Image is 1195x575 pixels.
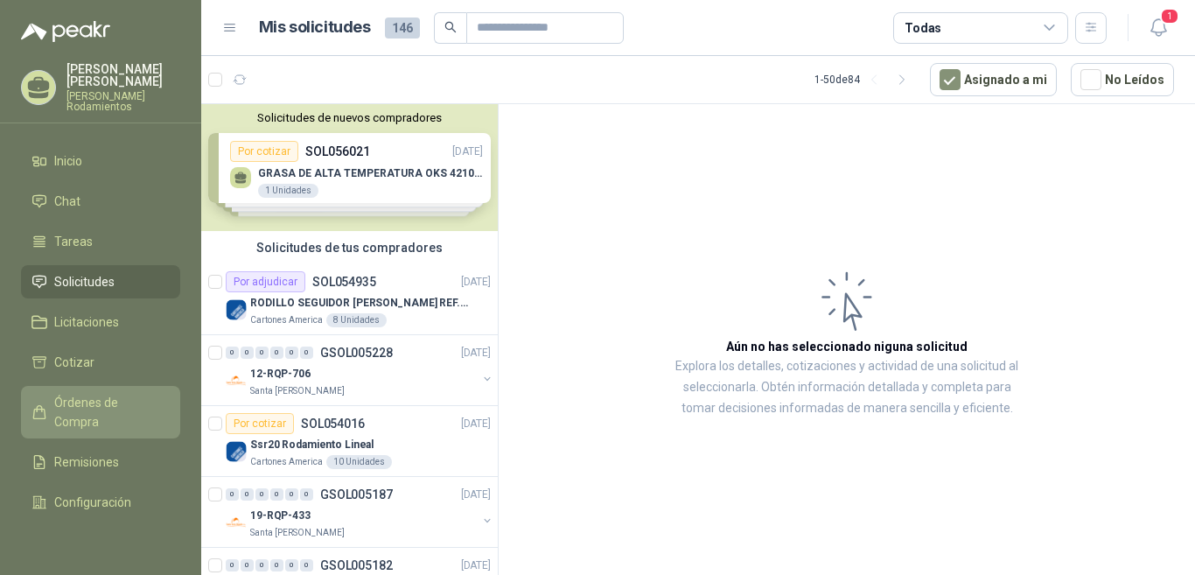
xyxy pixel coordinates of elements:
[300,488,313,501] div: 0
[21,265,180,298] a: Solicitudes
[326,455,392,469] div: 10 Unidades
[54,393,164,431] span: Órdenes de Compra
[208,111,491,124] button: Solicitudes de nuevos compradores
[201,231,498,264] div: Solicitudes de tus compradores
[285,559,298,571] div: 0
[1071,63,1174,96] button: No Leídos
[226,271,305,292] div: Por adjudicar
[674,356,1020,419] p: Explora los detalles, cotizaciones y actividad de una solicitud al seleccionarla. Obtén informaci...
[320,488,393,501] p: GSOL005187
[54,452,119,472] span: Remisiones
[300,347,313,359] div: 0
[226,488,239,501] div: 0
[905,18,941,38] div: Todas
[226,347,239,359] div: 0
[241,559,254,571] div: 0
[444,21,457,33] span: search
[250,437,374,453] p: Ssr20 Rodamiento Lineal
[226,413,294,434] div: Por cotizar
[250,295,468,312] p: RODILLO SEGUIDOR [PERSON_NAME] REF. NATV-17-PPA [PERSON_NAME]
[250,366,311,382] p: 12-RQP-706
[250,455,323,469] p: Cartones America
[250,313,323,327] p: Cartones America
[461,274,491,291] p: [DATE]
[226,559,239,571] div: 0
[66,91,180,112] p: [PERSON_NAME] Rodamientos
[226,441,247,462] img: Company Logo
[241,347,254,359] div: 0
[320,559,393,571] p: GSOL005182
[54,493,131,512] span: Configuración
[21,21,110,42] img: Logo peakr
[226,370,247,391] img: Company Logo
[54,232,93,251] span: Tareas
[21,526,180,559] a: Manuales y ayuda
[201,406,498,477] a: Por cotizarSOL054016[DATE] Company LogoSsr20 Rodamiento LinealCartones America10 Unidades
[54,272,115,291] span: Solicitudes
[21,305,180,339] a: Licitaciones
[250,526,345,540] p: Santa [PERSON_NAME]
[270,559,283,571] div: 0
[814,66,916,94] div: 1 - 50 de 84
[1160,8,1179,25] span: 1
[259,15,371,40] h1: Mis solicitudes
[66,63,180,88] p: [PERSON_NAME] [PERSON_NAME]
[54,192,80,211] span: Chat
[21,486,180,519] a: Configuración
[21,386,180,438] a: Órdenes de Compra
[226,512,247,533] img: Company Logo
[285,347,298,359] div: 0
[241,488,254,501] div: 0
[250,384,345,398] p: Santa [PERSON_NAME]
[312,276,376,288] p: SOL054935
[461,416,491,432] p: [DATE]
[301,417,365,430] p: SOL054016
[930,63,1057,96] button: Asignado a mi
[270,488,283,501] div: 0
[226,299,247,320] img: Company Logo
[21,346,180,379] a: Cotizar
[21,144,180,178] a: Inicio
[300,559,313,571] div: 0
[461,345,491,361] p: [DATE]
[21,445,180,479] a: Remisiones
[285,488,298,501] div: 0
[255,559,269,571] div: 0
[201,264,498,335] a: Por adjudicarSOL054935[DATE] Company LogoRODILLO SEGUIDOR [PERSON_NAME] REF. NATV-17-PPA [PERSON_...
[726,337,968,356] h3: Aún no has seleccionado niguna solicitud
[226,342,494,398] a: 0 0 0 0 0 0 GSOL005228[DATE] Company Logo12-RQP-706Santa [PERSON_NAME]
[226,484,494,540] a: 0 0 0 0 0 0 GSOL005187[DATE] Company Logo19-RQP-433Santa [PERSON_NAME]
[201,104,498,231] div: Solicitudes de nuevos compradoresPor cotizarSOL056021[DATE] GRASA DE ALTA TEMPERATURA OKS 4210 X ...
[326,313,387,327] div: 8 Unidades
[54,312,119,332] span: Licitaciones
[255,488,269,501] div: 0
[54,353,94,372] span: Cotizar
[54,151,82,171] span: Inicio
[461,557,491,574] p: [DATE]
[255,347,269,359] div: 0
[270,347,283,359] div: 0
[461,487,491,503] p: [DATE]
[21,185,180,218] a: Chat
[320,347,393,359] p: GSOL005228
[21,225,180,258] a: Tareas
[250,508,311,524] p: 19-RQP-433
[385,18,420,39] span: 146
[1143,12,1174,44] button: 1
